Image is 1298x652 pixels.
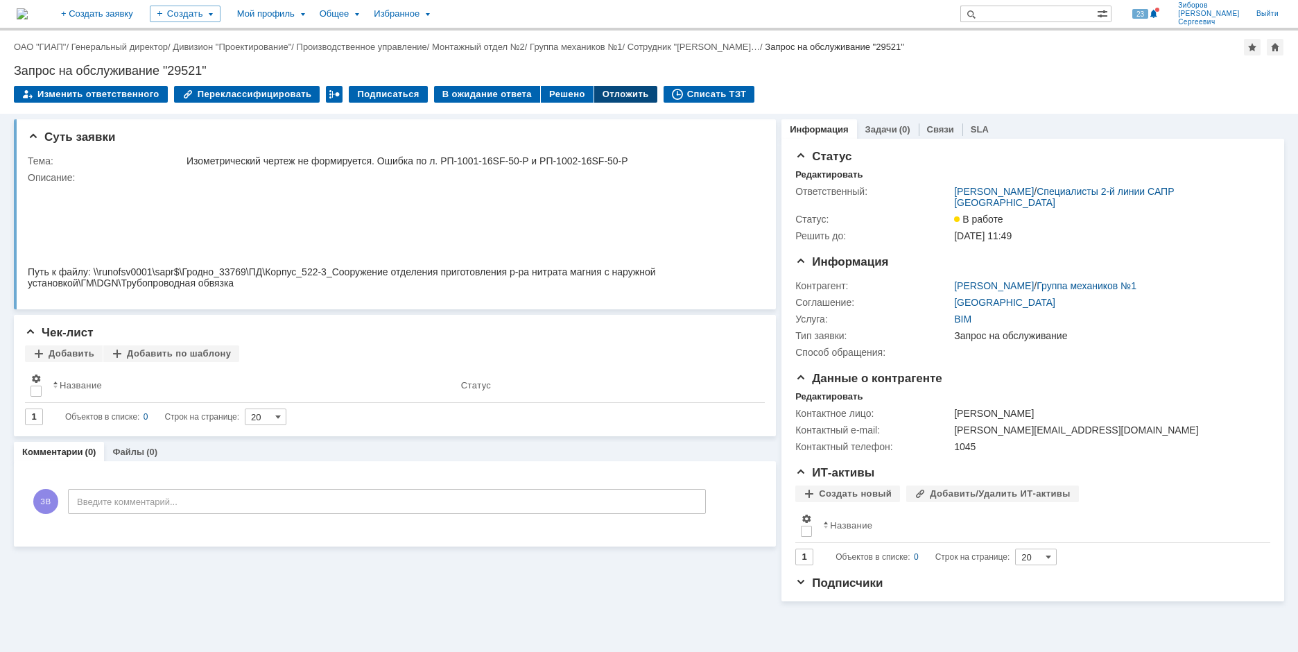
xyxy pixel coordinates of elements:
span: Настройки [801,513,812,524]
span: Объектов в списке: [836,552,910,562]
span: Сергеевич [1178,18,1240,26]
span: Настройки [31,373,42,384]
a: Связи [927,124,954,135]
span: Статус [795,150,851,163]
a: Генеральный директор [71,42,168,52]
div: Добавить в избранное [1244,39,1261,55]
div: Тема: [28,155,184,166]
i: Строк на странице: [65,409,239,425]
div: (0) [899,124,910,135]
img: logo [17,8,28,19]
span: Объектов в списке: [65,412,139,422]
span: Расширенный поиск [1097,6,1111,19]
div: Работа с массовостью [326,86,343,103]
div: Решить до: [795,230,951,241]
div: Способ обращения: [795,347,951,358]
span: [PERSON_NAME] [1178,10,1240,18]
a: Сотрудник "[PERSON_NAME]… [628,42,760,52]
div: Контактный e-mail: [795,424,951,436]
span: Данные о контрагенте [795,372,942,385]
div: Редактировать [795,391,863,402]
div: / [173,42,296,52]
div: Контактный телефон: [795,441,951,452]
a: BIM [954,314,971,325]
i: Строк на странице: [836,549,1010,565]
th: Название [47,368,456,403]
div: 0 [914,549,919,565]
div: Тип заявки: [795,330,951,341]
div: Изометрический чертеж не формируется. Ошибка по л. РП-1001-16SF-50-P и РП-1002-16SF-50-P [187,155,755,166]
a: [GEOGRAPHIC_DATA] [954,297,1055,308]
span: Информация [795,255,888,268]
a: Монтажный отдел №2 [432,42,525,52]
a: Группа механиков №1 [530,42,622,52]
div: Запрос на обслуживание "29521" [765,42,904,52]
a: SLA [971,124,989,135]
a: Информация [790,124,848,135]
div: / [297,42,433,52]
div: Редактировать [795,169,863,180]
a: Производственное управление [297,42,427,52]
span: ИТ-активы [795,466,874,479]
span: Зиборов [1178,1,1240,10]
a: [PERSON_NAME] [954,186,1034,197]
div: / [628,42,765,52]
span: [DATE] 11:49 [954,230,1012,241]
div: 0 [144,409,148,425]
div: (0) [146,447,157,457]
a: Группа механиков №1 [1037,280,1136,291]
span: Чек-лист [25,326,94,339]
a: [PERSON_NAME] [954,280,1034,291]
a: ОАО "ГИАП" [14,42,66,52]
div: Запрос на обслуживание "29521" [14,64,1284,78]
div: Создать [150,6,220,22]
a: Файлы [112,447,144,457]
div: / [71,42,173,52]
a: Перейти на домашнюю страницу [17,8,28,19]
span: ЗВ [33,489,58,514]
div: Название [60,380,102,391]
div: / [954,280,1136,291]
div: / [954,186,1263,208]
div: Ответственный: [795,186,951,197]
div: 1045 [954,441,1263,452]
div: Соглашение: [795,297,951,308]
div: Контактное лицо: [795,408,951,419]
div: / [14,42,71,52]
div: (0) [85,447,96,457]
span: В работе [954,214,1003,225]
div: Запрос на обслуживание [954,330,1263,341]
a: Дивизион "Проектирование" [173,42,291,52]
div: Описание: [28,172,758,183]
th: Название [817,508,1259,543]
a: Задачи [865,124,897,135]
div: Услуга: [795,314,951,325]
th: Статус [456,368,754,403]
div: Название [830,520,872,531]
a: Комментарии [22,447,83,457]
div: Сделать домашней страницей [1267,39,1283,55]
a: Специалисты 2-й линии САПР [GEOGRAPHIC_DATA] [954,186,1174,208]
div: [PERSON_NAME][EMAIL_ADDRESS][DOMAIN_NAME] [954,424,1263,436]
div: / [432,42,530,52]
span: Подписчики [795,576,883,590]
div: Статус [461,380,491,391]
div: Статус: [795,214,951,225]
div: / [530,42,628,52]
span: 23 [1132,9,1148,19]
div: [PERSON_NAME] [954,408,1263,419]
div: Контрагент: [795,280,951,291]
span: Суть заявки [28,130,115,144]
